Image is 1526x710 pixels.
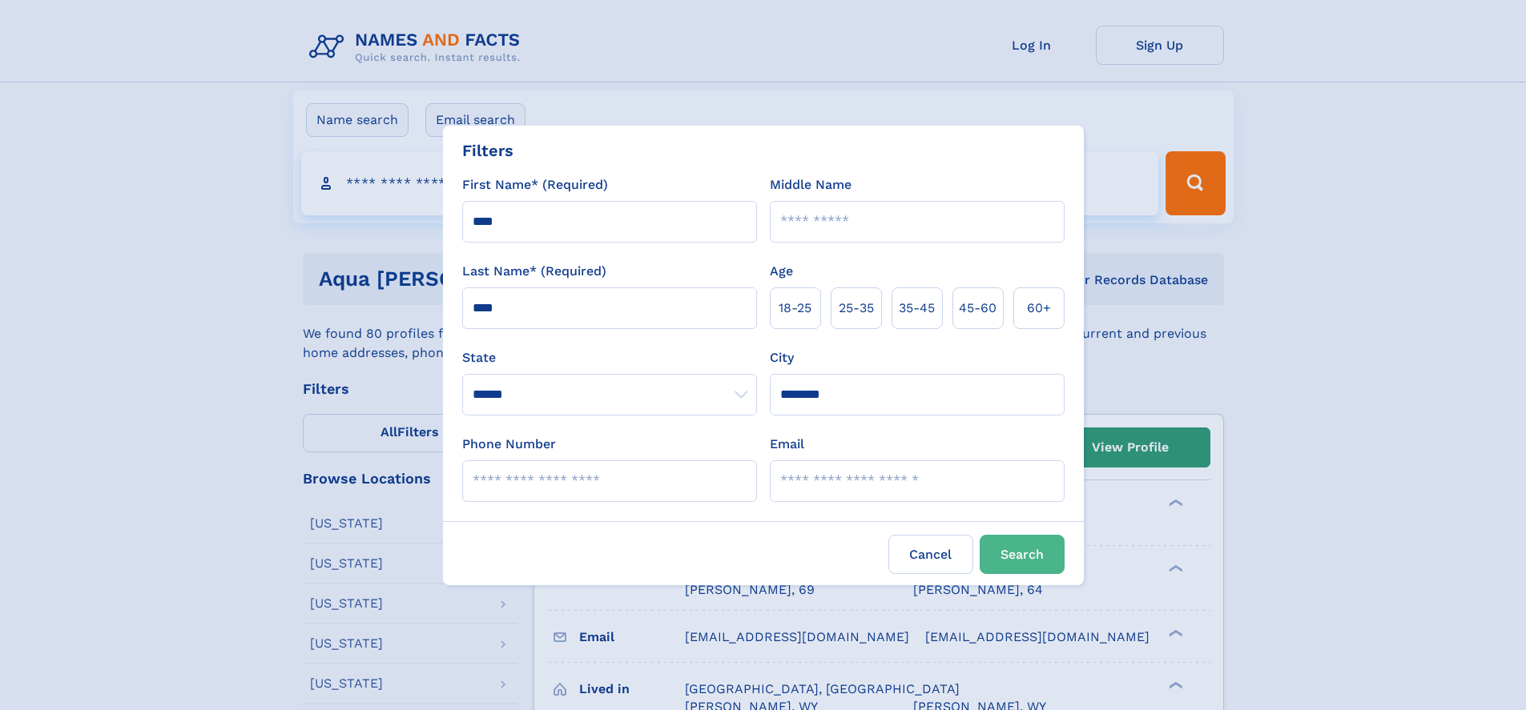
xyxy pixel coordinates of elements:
label: First Name* (Required) [462,175,608,195]
label: Email [770,435,804,454]
label: City [770,348,794,367]
span: 18‑25 [779,299,811,318]
button: Search [980,535,1065,574]
span: 60+ [1027,299,1051,318]
label: State [462,348,757,367]
span: 45‑60 [959,299,997,318]
label: Cancel [888,535,973,574]
label: Phone Number [462,435,556,454]
label: Middle Name [770,175,852,195]
label: Last Name* (Required) [462,262,606,281]
span: 25‑35 [839,299,874,318]
label: Age [770,262,793,281]
div: Filters [462,138,513,162]
span: 35‑45 [899,299,935,318]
